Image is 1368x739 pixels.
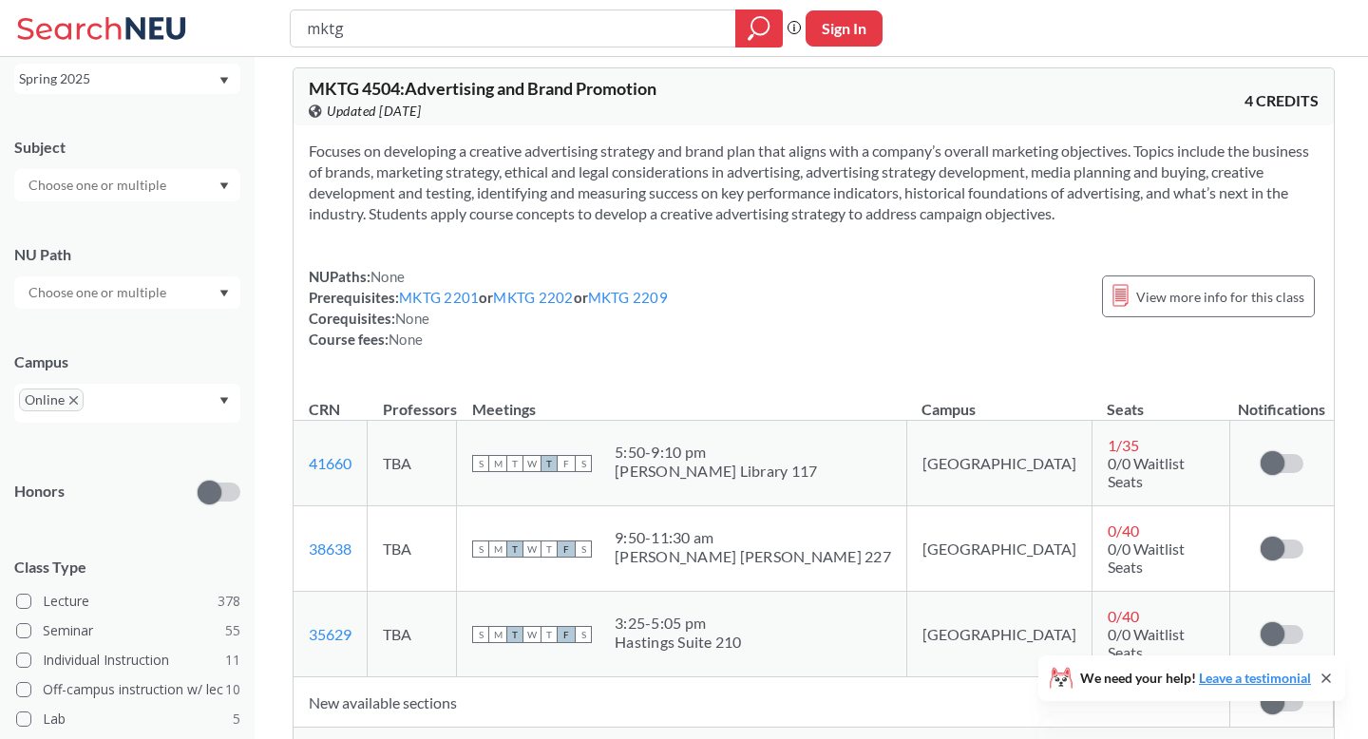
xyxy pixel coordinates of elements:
[14,557,240,578] span: Class Type
[233,709,240,730] span: 5
[906,421,1092,506] td: [GEOGRAPHIC_DATA]
[523,455,541,472] span: W
[1244,90,1319,111] span: 4 CREDITS
[218,591,240,612] span: 378
[493,289,573,306] a: MKTG 2202
[575,626,592,643] span: S
[558,455,575,472] span: F
[14,384,240,423] div: OnlineX to remove pillDropdown arrow
[1080,672,1311,685] span: We need your help!
[16,707,240,731] label: Lab
[541,540,558,558] span: T
[225,620,240,641] span: 55
[1108,454,1185,490] span: 0/0 Waitlist Seats
[19,68,218,89] div: Spring 2025
[523,626,541,643] span: W
[1092,380,1229,421] th: Seats
[368,506,457,592] td: TBA
[19,174,179,197] input: Choose one or multiple
[615,528,891,547] div: 9:50 - 11:30 am
[575,455,592,472] span: S
[225,679,240,700] span: 10
[906,592,1092,677] td: [GEOGRAPHIC_DATA]
[309,399,340,420] div: CRN
[14,169,240,201] div: Dropdown arrow
[472,626,489,643] span: S
[1108,521,1139,540] span: 0 / 40
[1108,607,1139,625] span: 0 / 40
[906,506,1092,592] td: [GEOGRAPHIC_DATA]
[368,592,457,677] td: TBA
[14,351,240,372] div: Campus
[541,626,558,643] span: T
[309,78,656,99] span: MKTG 4504 : Advertising and Brand Promotion
[489,455,506,472] span: M
[309,625,351,643] a: 35629
[506,626,523,643] span: T
[575,540,592,558] span: S
[368,380,457,421] th: Professors
[309,454,351,472] a: 41660
[16,677,240,702] label: Off-campus instruction w/ lec
[395,310,429,327] span: None
[748,15,770,42] svg: magnifying glass
[1108,540,1185,576] span: 0/0 Waitlist Seats
[69,396,78,405] svg: X to remove pill
[1199,670,1311,686] a: Leave a testimonial
[389,331,423,348] span: None
[327,101,421,122] span: Updated [DATE]
[305,12,722,45] input: Class, professor, course number, "phrase"
[16,589,240,614] label: Lecture
[16,618,240,643] label: Seminar
[219,290,229,297] svg: Dropdown arrow
[615,633,742,652] div: Hastings Suite 210
[309,141,1319,224] section: Focuses on developing a creative advertising strategy and brand plan that aligns with a company’s...
[19,388,84,411] span: OnlineX to remove pill
[294,677,1229,728] td: New available sections
[588,289,668,306] a: MKTG 2209
[806,10,883,47] button: Sign In
[370,268,405,285] span: None
[219,397,229,405] svg: Dropdown arrow
[506,455,523,472] span: T
[558,626,575,643] span: F
[368,421,457,506] td: TBA
[457,380,907,421] th: Meetings
[489,626,506,643] span: M
[399,289,479,306] a: MKTG 2201
[735,9,783,47] div: magnifying glass
[558,540,575,558] span: F
[14,244,240,265] div: NU Path
[225,650,240,671] span: 11
[615,547,891,566] div: [PERSON_NAME] [PERSON_NAME] 227
[309,540,351,558] a: 38638
[906,380,1092,421] th: Campus
[523,540,541,558] span: W
[1108,625,1185,661] span: 0/0 Waitlist Seats
[1108,436,1139,454] span: 1 / 35
[16,648,240,673] label: Individual Instruction
[1229,380,1333,421] th: Notifications
[309,266,668,350] div: NUPaths: Prerequisites: or or Corequisites: Course fees:
[219,182,229,190] svg: Dropdown arrow
[14,137,240,158] div: Subject
[615,443,817,462] div: 5:50 - 9:10 pm
[541,455,558,472] span: T
[219,77,229,85] svg: Dropdown arrow
[506,540,523,558] span: T
[14,276,240,309] div: Dropdown arrow
[472,540,489,558] span: S
[14,481,65,502] p: Honors
[19,281,179,304] input: Choose one or multiple
[472,455,489,472] span: S
[1136,285,1304,309] span: View more info for this class
[615,614,742,633] div: 3:25 - 5:05 pm
[14,64,240,94] div: Spring 2025Dropdown arrow
[615,462,817,481] div: [PERSON_NAME] Library 117
[489,540,506,558] span: M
